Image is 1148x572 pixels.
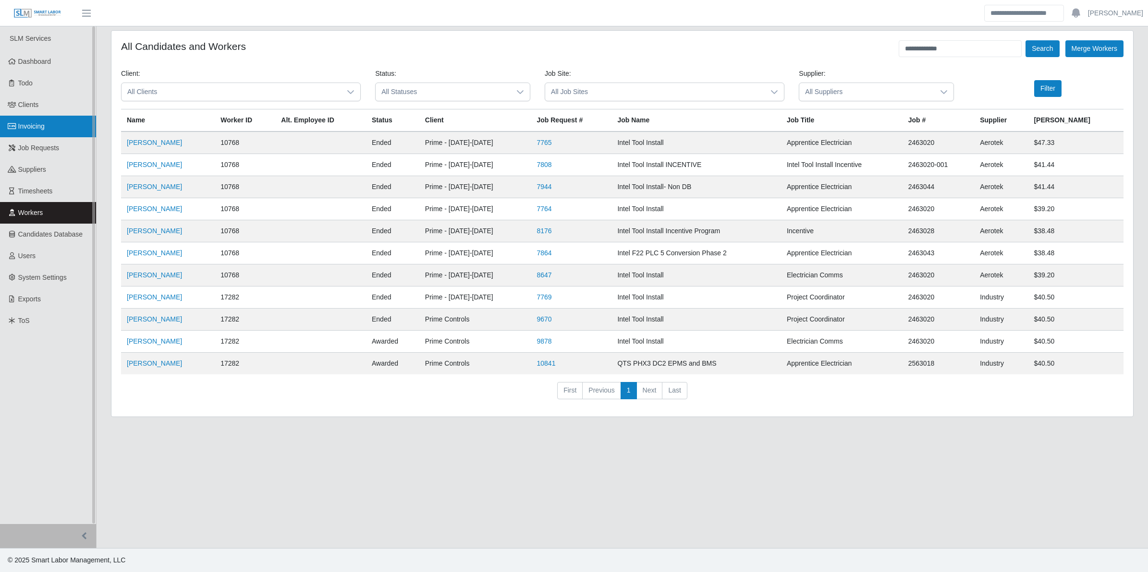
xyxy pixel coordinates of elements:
[215,154,275,176] td: 10768
[18,295,41,303] span: Exports
[18,317,30,324] span: ToS
[18,122,45,130] span: Invoicing
[215,286,275,309] td: 17282
[611,331,781,353] td: Intel Tool Install
[537,293,551,301] a: 7769
[621,382,637,399] a: 1
[366,198,419,220] td: ended
[127,227,182,235] a: [PERSON_NAME]
[537,227,551,235] a: 8176
[366,264,419,286] td: ended
[1028,198,1124,220] td: $39.20
[419,198,531,220] td: Prime - [DATE]-[DATE]
[903,109,974,132] th: Job #
[974,264,1028,286] td: Aerotek
[1088,8,1143,18] a: [PERSON_NAME]
[974,331,1028,353] td: Industry
[215,176,275,198] td: 10768
[611,198,781,220] td: Intel Tool Install
[537,271,551,279] a: 8647
[537,139,551,146] a: 7765
[419,109,531,132] th: Client
[366,220,419,242] td: ended
[799,83,934,101] span: All Suppliers
[18,144,60,152] span: Job Requests
[611,242,781,264] td: Intel F22 PLC 5 Conversion Phase 2
[537,359,555,367] a: 10841
[545,83,765,101] span: All Job Sites
[1028,220,1124,242] td: $38.48
[366,309,419,331] td: ended
[974,109,1028,132] th: Supplier
[903,353,974,375] td: 2563018
[1028,353,1124,375] td: $40.50
[1028,109,1124,132] th: [PERSON_NAME]
[903,242,974,264] td: 2463043
[127,161,182,168] a: [PERSON_NAME]
[127,183,182,191] a: [PERSON_NAME]
[537,315,551,323] a: 9670
[1028,309,1124,331] td: $40.50
[781,242,903,264] td: Apprentice Electrician
[903,331,974,353] td: 2463020
[127,359,182,367] a: [PERSON_NAME]
[419,309,531,331] td: Prime Controls
[1034,80,1062,97] button: Filter
[611,309,781,331] td: Intel Tool Install
[1028,331,1124,353] td: $40.50
[781,131,903,154] td: Apprentice Electrician
[18,209,43,216] span: Workers
[366,154,419,176] td: ended
[611,131,781,154] td: Intel Tool Install
[215,198,275,220] td: 10768
[1065,40,1124,57] button: Merge Workers
[1026,40,1059,57] button: Search
[903,264,974,286] td: 2463020
[903,198,974,220] td: 2463020
[18,58,51,65] span: Dashboard
[127,205,182,213] a: [PERSON_NAME]
[419,242,531,264] td: Prime - [DATE]-[DATE]
[366,242,419,264] td: ended
[18,252,36,260] span: Users
[537,205,551,213] a: 7764
[366,353,419,375] td: awarded
[611,220,781,242] td: Intel Tool Install Incentive Program
[781,309,903,331] td: Project Coordinator
[10,35,51,42] span: SLM Services
[974,242,1028,264] td: Aerotek
[545,69,571,79] label: Job Site:
[903,309,974,331] td: 2463020
[531,109,611,132] th: Job Request #
[18,274,67,281] span: System Settings
[366,109,419,132] th: Status
[611,353,781,375] td: QTS PHX3 DC2 EPMS and BMS
[215,331,275,353] td: 17282
[537,161,551,168] a: 7808
[611,264,781,286] td: Intel Tool Install
[974,154,1028,176] td: Aerotek
[419,286,531,309] td: Prime - [DATE]-[DATE]
[127,315,182,323] a: [PERSON_NAME]
[18,101,39,108] span: Clients
[903,131,974,154] td: 2463020
[13,8,61,19] img: SLM Logo
[121,109,215,132] th: Name
[215,309,275,331] td: 17282
[275,109,366,132] th: Alt. Employee ID
[974,131,1028,154] td: Aerotek
[611,176,781,198] td: Intel Tool Install- Non DB
[611,154,781,176] td: Intel Tool Install INCENTIVE
[419,331,531,353] td: Prime Controls
[366,286,419,309] td: ended
[419,220,531,242] td: Prime - [DATE]-[DATE]
[127,249,182,257] a: [PERSON_NAME]
[537,183,551,191] a: 7944
[215,242,275,264] td: 10768
[1028,131,1124,154] td: $47.33
[419,154,531,176] td: Prime - [DATE]-[DATE]
[781,220,903,242] td: Incentive
[974,176,1028,198] td: Aerotek
[18,230,83,238] span: Candidates Database
[903,154,974,176] td: 2463020-001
